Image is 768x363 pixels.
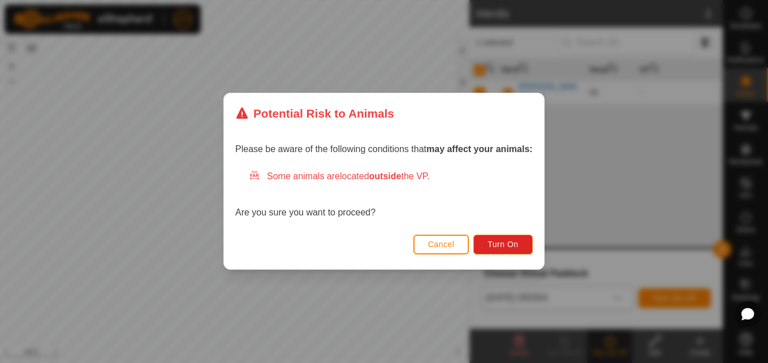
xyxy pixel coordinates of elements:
[249,170,533,184] div: Some animals are
[488,240,519,249] span: Turn On
[235,145,533,154] span: Please be aware of the following conditions that
[235,105,394,122] div: Potential Risk to Animals
[369,172,402,181] strong: outside
[340,172,430,181] span: located the VP.
[474,235,533,254] button: Turn On
[235,170,533,220] div: Are you sure you want to proceed?
[428,240,455,249] span: Cancel
[413,235,469,254] button: Cancel
[426,145,533,154] strong: may affect your animals:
